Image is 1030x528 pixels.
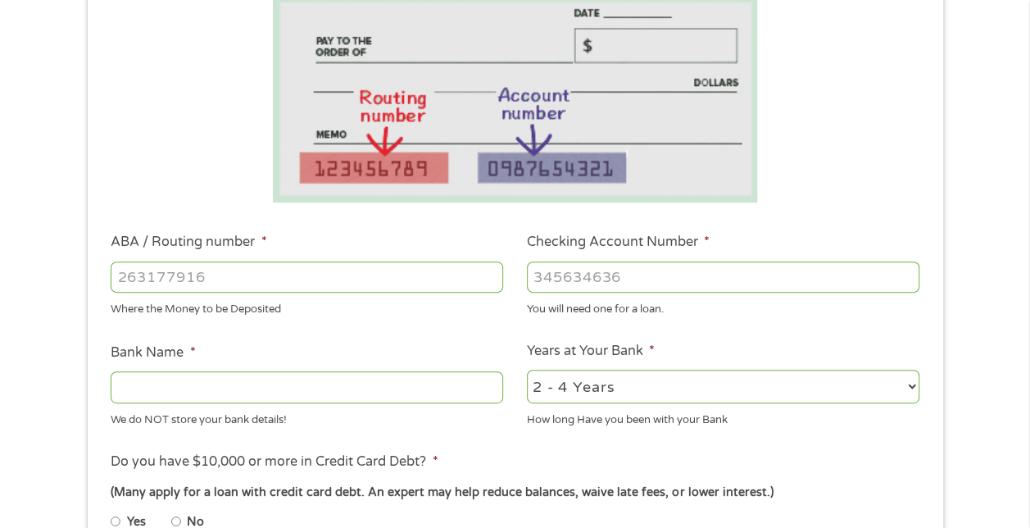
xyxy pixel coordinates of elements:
[111,453,438,471] label: Do you have $10,000 or more in Credit Card Debt?
[527,296,919,318] div: You will need one for a loan.
[527,406,919,428] div: How long Have you been with your Bank
[111,406,503,428] div: We do NOT store your bank details!
[111,234,266,251] label: ABA / Routing number
[527,234,710,251] label: Checking Account Number
[111,296,503,318] div: Where the Money to be Deposited
[111,262,503,293] input: 263177916
[111,344,195,362] label: Bank Name
[527,262,919,293] input: 345634636
[111,484,919,502] div: (Many apply for a loan with credit card debt. An expert may help reduce balances, waive late fees...
[527,343,655,360] label: Years at Your Bank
